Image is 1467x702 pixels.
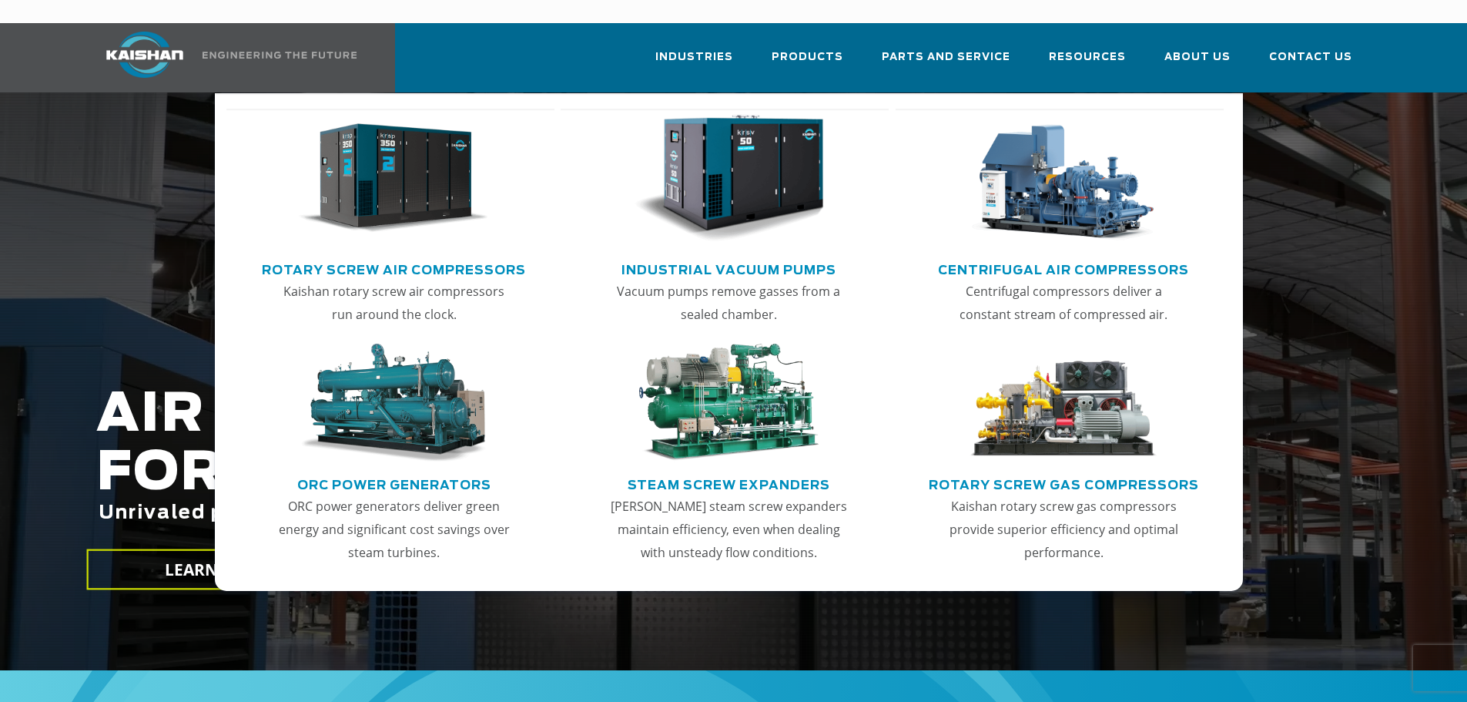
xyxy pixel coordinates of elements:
span: Contact Us [1269,49,1352,66]
img: thumb-Centrifugal-Air-Compressors [969,115,1158,243]
img: kaishan logo [87,32,203,78]
span: LEARN MORE [164,559,270,581]
a: Rotary Screw Gas Compressors [929,472,1199,495]
a: Rotary Screw Air Compressors [262,257,526,280]
span: About Us [1164,49,1231,66]
span: Unrivaled performance with up to 35% energy cost savings. [99,504,758,522]
a: Products [772,37,843,89]
p: Kaishan rotary screw air compressors run around the clock. [274,280,514,326]
img: thumb-Industrial-Vacuum-Pumps [634,115,823,243]
p: Centrifugal compressors deliver a constant stream of compressed air. [943,280,1184,326]
img: thumb-Rotary-Screw-Gas-Compressors [969,344,1158,462]
span: Resources [1049,49,1126,66]
a: About Us [1164,37,1231,89]
h2: AIR COMPRESSORS FOR THE [96,386,1156,572]
p: Vacuum pumps remove gasses from a sealed chamber. [608,280,849,326]
a: Steam Screw Expanders [628,472,830,495]
p: Kaishan rotary screw gas compressors provide superior efficiency and optimal performance. [943,495,1184,564]
a: Centrifugal Air Compressors [938,257,1189,280]
a: Industrial Vacuum Pumps [621,257,836,280]
img: thumb-ORC-Power-Generators [299,344,488,462]
a: Resources [1049,37,1126,89]
a: LEARN MORE [86,549,348,590]
img: thumb-Steam-Screw-Expanders [634,344,823,462]
img: thumb-Rotary-Screw-Air-Compressors [299,115,488,243]
img: Engineering the future [203,52,357,59]
a: Industries [655,37,733,89]
p: [PERSON_NAME] steam screw expanders maintain efficiency, even when dealing with unsteady flow con... [608,495,849,564]
a: Contact Us [1269,37,1352,89]
a: Kaishan USA [87,23,360,92]
a: ORC Power Generators [297,472,491,495]
span: Industries [655,49,733,66]
span: Products [772,49,843,66]
p: ORC power generators deliver green energy and significant cost savings over steam turbines. [274,495,514,564]
span: Parts and Service [882,49,1010,66]
a: Parts and Service [882,37,1010,89]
